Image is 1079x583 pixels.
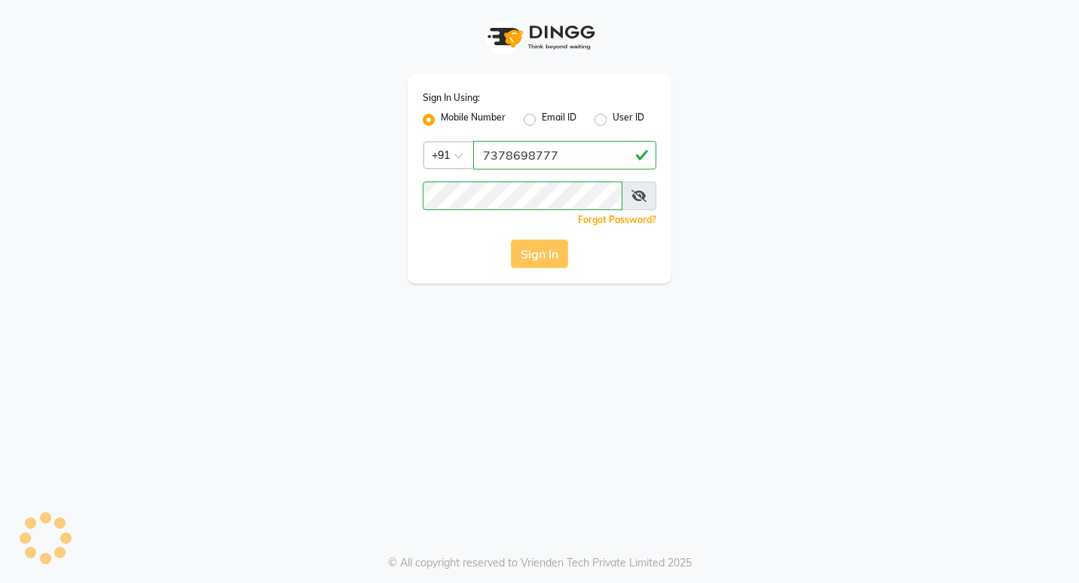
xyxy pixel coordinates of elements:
input: Username [473,141,656,169]
a: Forgot Password? [578,214,656,225]
label: Sign In Using: [423,91,480,105]
img: logo1.svg [479,15,600,60]
input: Username [423,182,622,210]
label: User ID [613,111,644,129]
label: Mobile Number [441,111,506,129]
label: Email ID [542,111,576,129]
